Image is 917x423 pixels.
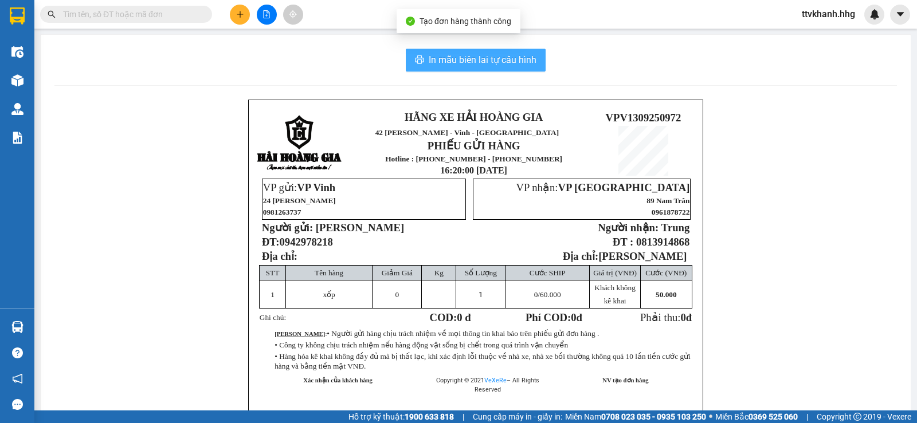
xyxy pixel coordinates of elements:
span: file-add [262,10,271,18]
strong: Xác nhận của khách hàng [303,377,373,384]
button: aim [283,5,303,25]
strong: Phí COD: đ [526,311,582,323]
span: Giá trị (VNĐ) [593,268,637,277]
span: 50.000 [656,290,677,299]
span: : [275,331,599,337]
strong: PHIẾU GỬI HÀNG [44,84,102,108]
span: xốp [323,290,335,299]
span: ⚪️ [709,414,712,419]
strong: NV tạo đơn hàng [602,377,648,384]
img: warehouse-icon [11,321,23,333]
strong: HÃNG XE HẢI HOÀNG GIA [37,11,109,36]
span: Cung cấp máy in - giấy in: [473,410,562,423]
strong: Người nhận: [598,222,659,234]
span: 0 [534,290,538,299]
img: icon-new-feature [869,9,880,19]
span: • Hàng hóa kê khai không đầy đủ mà bị thất lạc, khi xác định lỗi thuộc về nhà xe, nhà xe bồi thườ... [275,352,691,370]
span: 0 [680,311,685,323]
img: logo [6,48,26,104]
button: caret-down [890,5,910,25]
img: solution-icon [11,132,23,144]
strong: PHIẾU GỬI HÀNG [428,140,520,152]
span: message [12,399,23,410]
span: Ghi chú: [260,313,286,322]
span: [PERSON_NAME] [600,410,650,416]
span: | [463,410,464,423]
span: VP gửi: [263,181,335,193]
strong: Người gửi: [262,222,313,234]
span: search [48,10,56,18]
img: warehouse-icon [11,103,23,115]
strong: 0369 525 060 [749,412,798,421]
span: Cước SHIP [530,268,566,277]
span: Copyright © 2021 – All Rights Reserved [436,377,539,393]
strong: [PERSON_NAME] [598,250,687,262]
span: | [806,410,808,423]
span: printer [415,55,424,66]
span: 0 đ [457,311,471,323]
span: 0942978218 [280,236,333,248]
span: Giảm Giá [382,268,413,277]
span: ttvkhanh.hhg [793,7,864,21]
span: 89 Nam Trân [646,196,689,205]
span: VP [GEOGRAPHIC_DATA] [558,181,689,193]
strong: 0708 023 035 - 0935 103 250 [601,412,706,421]
span: check-circle [406,17,415,26]
span: question-circle [12,347,23,358]
img: logo [257,115,343,172]
strong: COD: [430,311,471,323]
span: Tên hàng [315,268,343,277]
span: VP nhận: [516,181,689,193]
button: plus [230,5,250,25]
span: caret-down [895,9,906,19]
span: Trung [661,222,689,234]
span: 24 [PERSON_NAME] [263,196,336,205]
span: Phải thu: [640,311,692,323]
span: 0981263737 [263,208,301,216]
span: In mẫu biên lai tự cấu hình [429,53,536,67]
img: warehouse-icon [11,46,23,58]
span: đ [686,311,692,323]
span: notification [12,373,23,384]
span: Khách không kê khai [594,283,635,305]
img: logo-vxr [10,7,25,25]
span: 42 [PERSON_NAME] - Vinh - [GEOGRAPHIC_DATA] [28,38,111,68]
strong: ĐT : [613,236,633,248]
span: • Công ty không chịu trách nhiệm nếu hàng động vật sống bị chết trong quá trình vận chuyển [275,341,568,349]
span: VP Vinh [297,181,335,193]
button: file-add [257,5,277,25]
span: aim [289,10,297,18]
span: Số Lượng [465,268,497,277]
span: [PERSON_NAME] [316,222,404,234]
input: Tìm tên, số ĐT hoặc mã đơn [63,8,198,21]
span: 0 [571,311,576,323]
span: 0813914868 [636,236,689,248]
span: Miền Nam [565,410,706,423]
span: STT [266,268,280,277]
span: Địa chỉ: [262,250,297,262]
span: Kg [434,268,444,277]
strong: Địa chỉ: [563,250,598,262]
strong: ĐT: [262,236,333,248]
img: warehouse-icon [11,74,23,86]
span: Cước (VNĐ) [645,268,687,277]
span: copyright [853,413,861,421]
span: Miền Bắc [715,410,798,423]
span: 0 [395,290,399,299]
span: Tạo đơn hàng thành công [420,17,511,26]
strong: HÃNG XE HẢI HOÀNG GIA [405,111,543,123]
strong: [PERSON_NAME] [275,331,325,337]
span: VPV1309250972 [606,112,681,124]
span: /60.000 [534,290,561,299]
span: 1 [479,290,483,299]
span: 42 [PERSON_NAME] - Vinh - [GEOGRAPHIC_DATA] [375,128,559,137]
span: 16:20:00 [DATE] [440,165,507,175]
span: plus [236,10,244,18]
span: Hỗ trợ kỹ thuật: [348,410,454,423]
strong: Hotline : [PHONE_NUMBER] - [PHONE_NUMBER] [385,155,562,163]
strong: 1900 633 818 [405,412,454,421]
span: • Người gửi hàng chịu trách nhiệm về mọi thông tin khai báo trên phiếu gửi đơn hàng . [327,329,599,338]
a: VeXeRe [484,377,507,384]
button: printerIn mẫu biên lai tự cấu hình [406,49,546,72]
span: 0961878722 [652,208,690,216]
